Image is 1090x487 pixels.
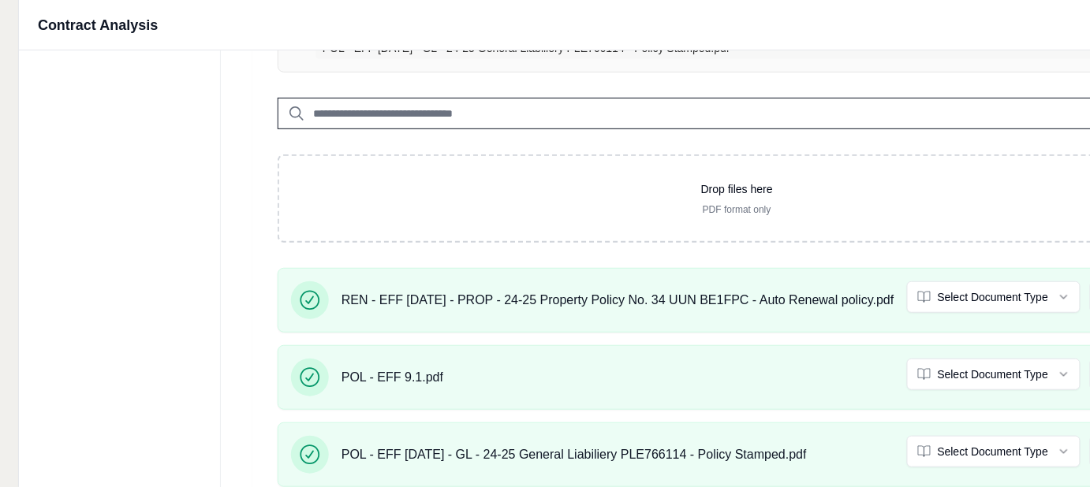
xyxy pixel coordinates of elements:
[342,445,807,464] span: POL - EFF [DATE] - GL - 24-25 General Liabiliery PLE766114 - Policy Stamped.pdf
[342,368,443,387] span: POL - EFF 9.1.pdf
[342,291,894,310] span: REN - EFF [DATE] - PROP - 24-25 Property Policy No. 34 UUN BE1FPC - Auto Renewal policy.pdf
[38,14,158,36] h1: Contract Analysis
